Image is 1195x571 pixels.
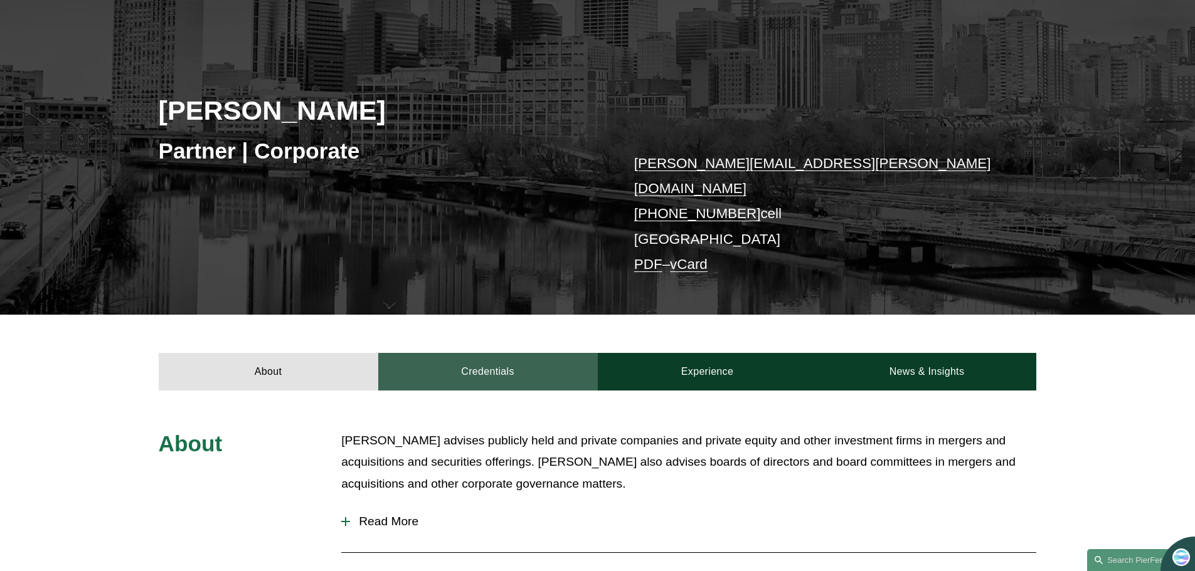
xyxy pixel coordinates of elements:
h2: [PERSON_NAME] [159,94,598,127]
p: cell [GEOGRAPHIC_DATA] – [634,151,1000,278]
p: [PERSON_NAME] advises publicly held and private companies and private equity and other investment... [341,430,1036,495]
span: About [159,431,223,456]
a: Search this site [1087,549,1175,571]
a: [PERSON_NAME][EMAIL_ADDRESS][PERSON_NAME][DOMAIN_NAME] [634,155,991,196]
a: [PHONE_NUMBER] [634,206,761,221]
h3: Partner | Corporate [159,137,598,165]
a: Credentials [378,353,598,390]
a: vCard [670,256,708,272]
a: PDF [634,256,662,272]
span: Read More [350,515,1036,528]
a: News & Insights [817,353,1036,390]
button: Read More [341,505,1036,538]
a: Experience [598,353,817,390]
a: About [159,353,378,390]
